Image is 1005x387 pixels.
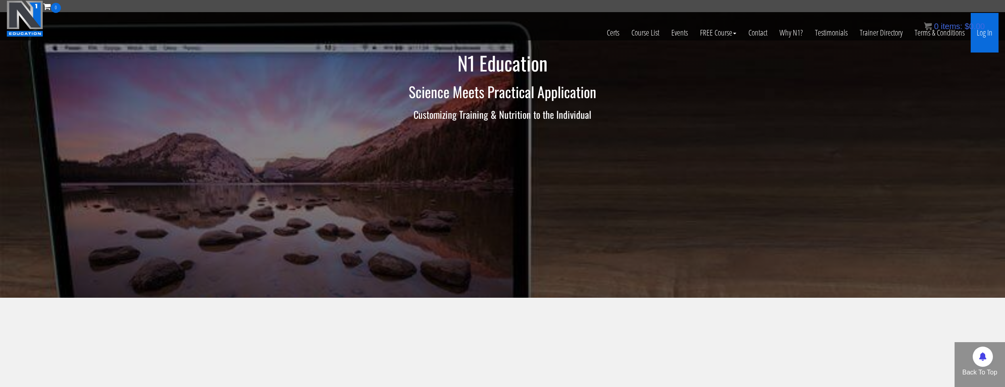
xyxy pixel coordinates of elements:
a: Certs [601,13,625,53]
img: n1-education [6,0,43,37]
h1: N1 Education [267,53,739,74]
a: Contact [742,13,773,53]
span: $ [965,22,969,31]
a: 0 items: $0.00 [924,22,985,31]
a: Why N1? [773,13,809,53]
a: 0 [43,1,61,12]
a: Trainer Directory [854,13,909,53]
a: FREE Course [694,13,742,53]
span: 0 [51,3,61,13]
a: Terms & Conditions [909,13,971,53]
a: Testimonials [809,13,854,53]
a: Log In [971,13,999,53]
h3: Customizing Training & Nutrition to the Individual [267,109,739,120]
a: Course List [625,13,665,53]
span: items: [941,22,962,31]
h2: Science Meets Practical Application [267,84,739,100]
bdi: 0.00 [965,22,985,31]
span: 0 [934,22,938,31]
a: Events [665,13,694,53]
img: icon11.png [924,22,932,30]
